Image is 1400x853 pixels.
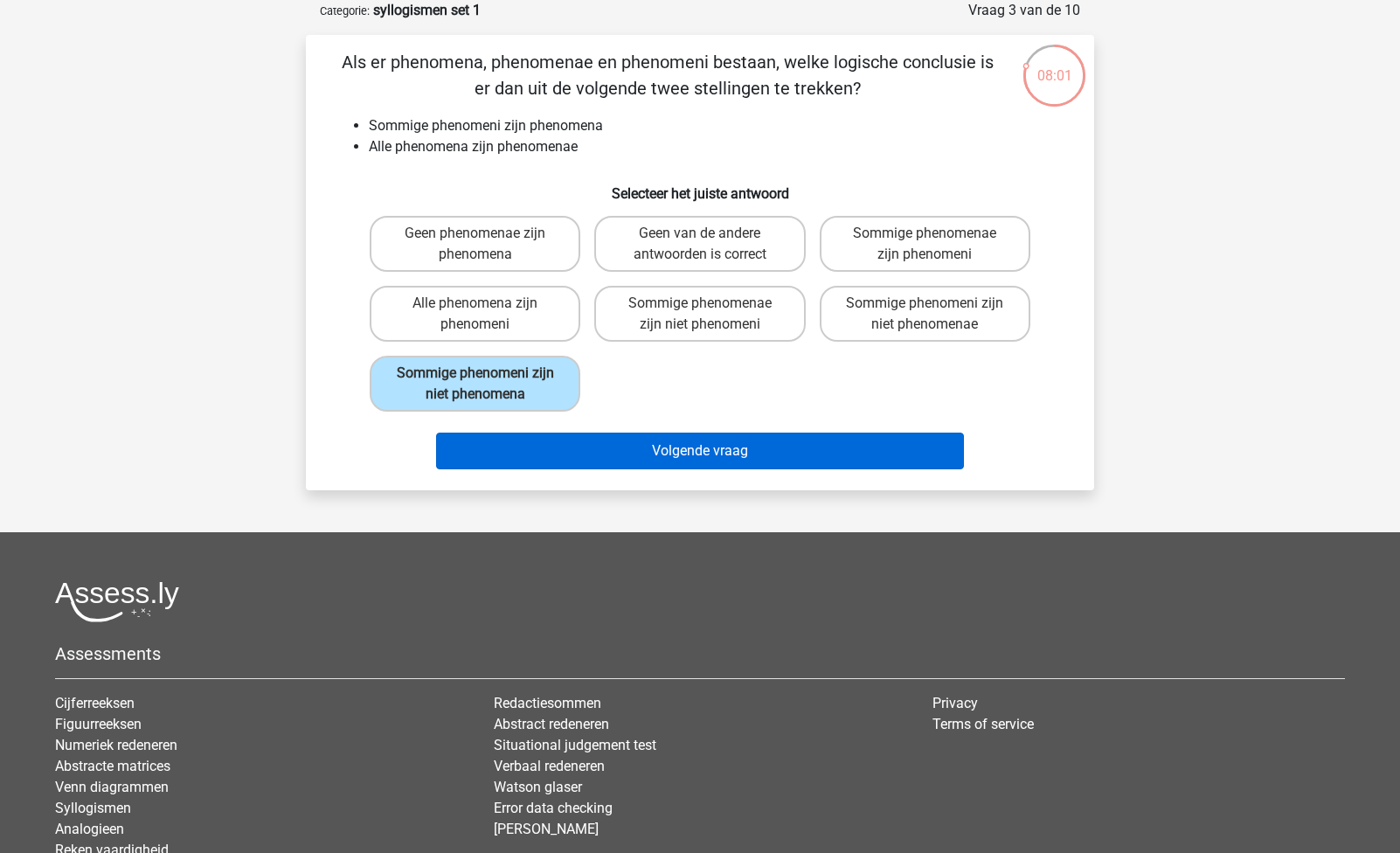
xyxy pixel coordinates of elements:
a: Venn diagrammen [55,779,169,795]
h5: Assessments [55,643,1345,664]
p: Als er phenomena, phenomenae en phenomeni bestaan, welke logische conclusie is er dan uit de volg... [334,49,1001,101]
a: Cijferreeksen [55,695,135,711]
label: Alle phenomena zijn phenomeni [370,286,580,342]
label: Geen phenomenae zijn phenomena [370,216,580,272]
a: Abstracte matrices [55,758,170,774]
li: Sommige phenomeni zijn phenomena [369,115,1066,136]
label: Sommige phenomeni zijn niet phenomena [370,356,580,412]
div: 08:01 [1022,43,1087,87]
a: Figuurreeksen [55,716,142,732]
a: Privacy [932,695,978,711]
small: Categorie: [320,4,370,17]
a: Abstract redeneren [494,716,609,732]
h6: Selecteer het juiste antwoord [334,171,1066,202]
label: Sommige phenomeni zijn niet phenomenae [820,286,1030,342]
a: Watson glaser [494,779,582,795]
a: Analogieen [55,821,124,837]
li: Alle phenomena zijn phenomenae [369,136,1066,157]
a: Redactiesommen [494,695,601,711]
label: Sommige phenomenae zijn niet phenomeni [594,286,805,342]
a: Terms of service [932,716,1034,732]
a: Error data checking [494,800,613,816]
a: Syllogismen [55,800,131,816]
img: Assessly logo [55,581,179,622]
a: Verbaal redeneren [494,758,605,774]
label: Geen van de andere antwoorden is correct [594,216,805,272]
a: [PERSON_NAME] [494,821,599,837]
strong: syllogismen set 1 [373,2,481,18]
label: Sommige phenomenae zijn phenomeni [820,216,1030,272]
a: Situational judgement test [494,737,656,753]
a: Numeriek redeneren [55,737,177,753]
button: Volgende vraag [436,433,965,469]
